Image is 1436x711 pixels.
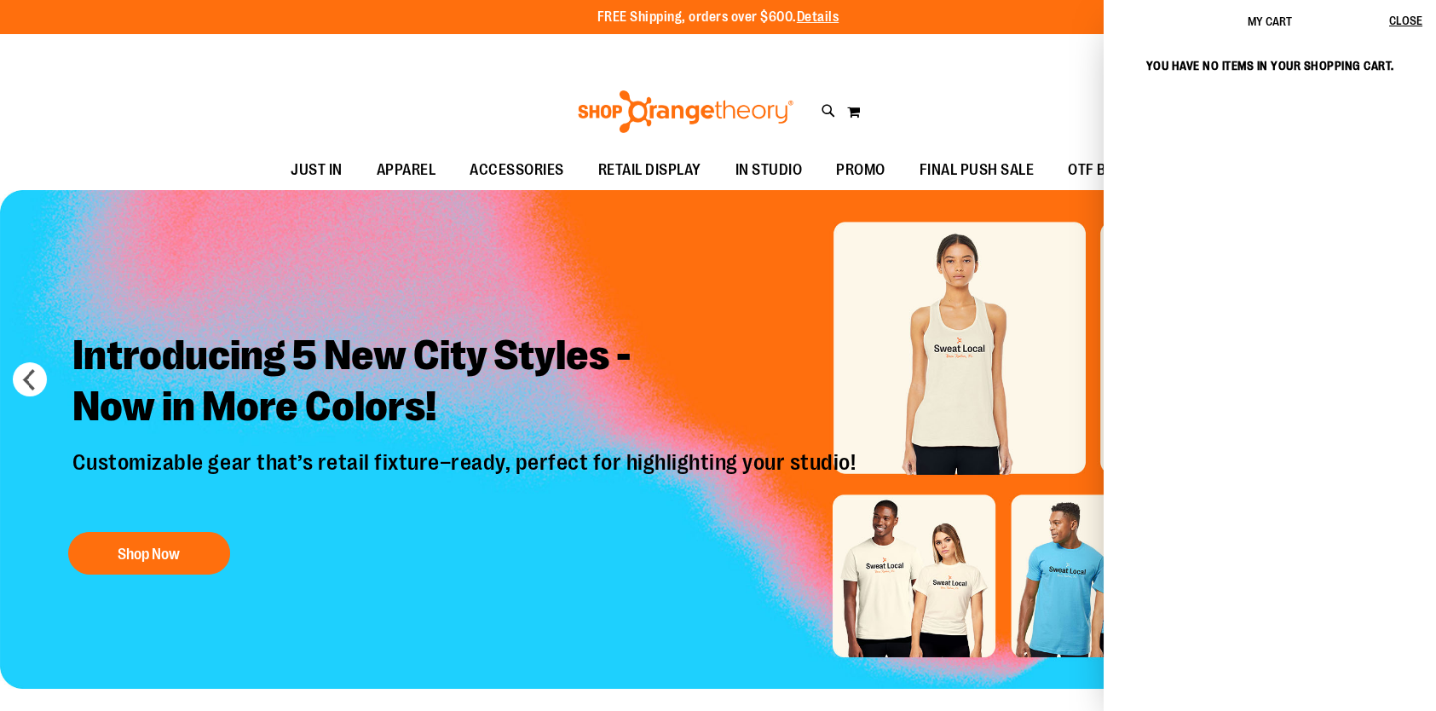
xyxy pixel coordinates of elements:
[797,9,839,25] a: Details
[819,151,903,190] a: PROMO
[60,317,873,449] h2: Introducing 5 New City Styles - Now in More Colors!
[597,8,839,27] p: FREE Shipping, orders over $600.
[598,151,701,189] span: RETAIL DISPLAY
[377,151,436,189] span: APPAREL
[470,151,564,189] span: ACCESSORIES
[581,151,718,190] a: RETAIL DISPLAY
[1146,59,1394,72] span: You have no items in your shopping cart.
[1051,151,1162,190] a: OTF BY YOU
[920,151,1035,189] span: FINAL PUSH SALE
[903,151,1052,190] a: FINAL PUSH SALE
[453,151,581,190] a: ACCESSORIES
[60,449,873,514] p: Customizable gear that’s retail fixture–ready, perfect for highlighting your studio!
[68,531,230,574] button: Shop Now
[360,151,453,190] a: APPAREL
[291,151,343,189] span: JUST IN
[836,151,885,189] span: PROMO
[575,90,796,133] img: Shop Orangetheory
[1248,14,1292,28] span: My Cart
[1389,14,1422,27] span: Close
[13,362,47,396] button: prev
[718,151,820,190] a: IN STUDIO
[1068,151,1145,189] span: OTF BY YOU
[735,151,803,189] span: IN STUDIO
[60,317,873,582] a: Introducing 5 New City Styles -Now in More Colors! Customizable gear that’s retail fixture–ready,...
[274,151,360,190] a: JUST IN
